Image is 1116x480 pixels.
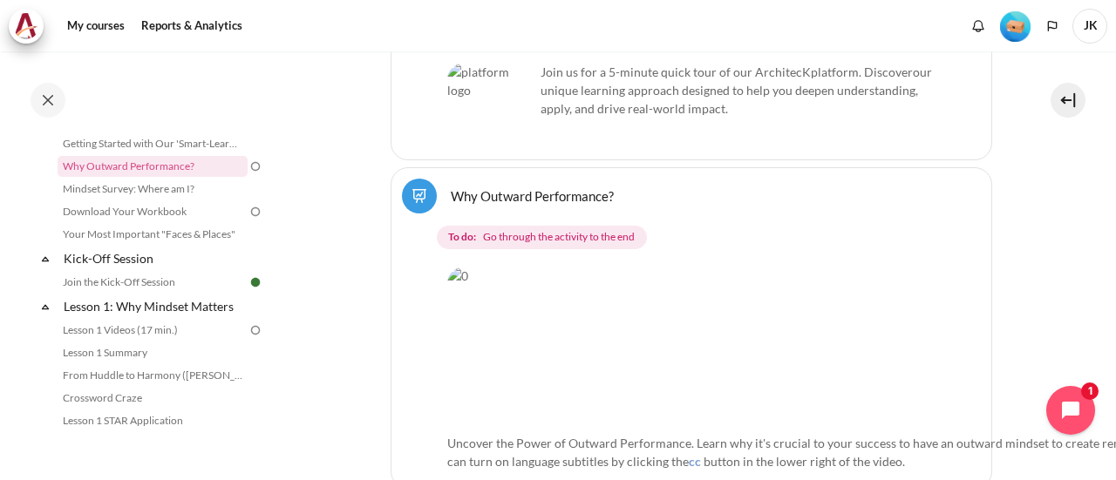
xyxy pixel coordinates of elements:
[447,63,936,118] p: Join us for a 5-minute quick tour of our ArchitecK platform. Discover
[248,159,263,174] img: To do
[58,342,248,363] a: Lesson 1 Summary
[437,222,953,254] div: Completion requirements for Why Outward Performance?
[61,9,131,44] a: My courses
[704,454,905,469] span: button in the lower right of the video.
[541,64,932,116] span: our unique learning approach designed to help you deepen understanding, apply, and drive real-wor...
[61,294,248,318] a: Lesson 1: Why Mindset Matters
[541,64,932,116] span: .
[61,247,248,270] a: Kick-Off Session
[14,13,38,39] img: Architeck
[37,298,54,315] span: Collapse
[58,156,248,177] a: Why Outward Performance?
[689,454,701,469] span: cc
[58,224,248,245] a: Your Most Important "Faces & Places"
[965,13,991,39] div: Show notification window with no new notifications
[993,10,1038,42] a: Level #1
[248,322,263,338] img: To do
[483,229,635,245] span: Go through the activity to the end
[1000,11,1031,42] img: Level #1
[58,201,248,222] a: Download Your Workbook
[58,410,248,431] a: Lesson 1 STAR Application
[451,187,614,204] a: Why Outward Performance?
[58,365,248,386] a: From Huddle to Harmony ([PERSON_NAME]'s Story)
[1039,13,1065,39] button: Languages
[58,388,248,409] a: Crossword Craze
[58,320,248,341] a: Lesson 1 Videos (17 min.)
[248,204,263,220] img: To do
[58,272,248,293] a: Join the Kick-Off Session
[58,179,248,199] a: Mindset Survey: Where am I?
[1000,10,1031,42] div: Level #1
[9,9,52,44] a: Architeck Architeck
[248,274,263,290] img: Done
[135,9,248,44] a: Reports & Analytics
[58,133,248,154] a: Getting Started with Our 'Smart-Learning' Platform
[37,250,54,267] span: Collapse
[448,229,476,245] strong: To do:
[447,63,534,149] img: platform logo
[1072,9,1107,44] span: JK
[1072,9,1107,44] a: User menu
